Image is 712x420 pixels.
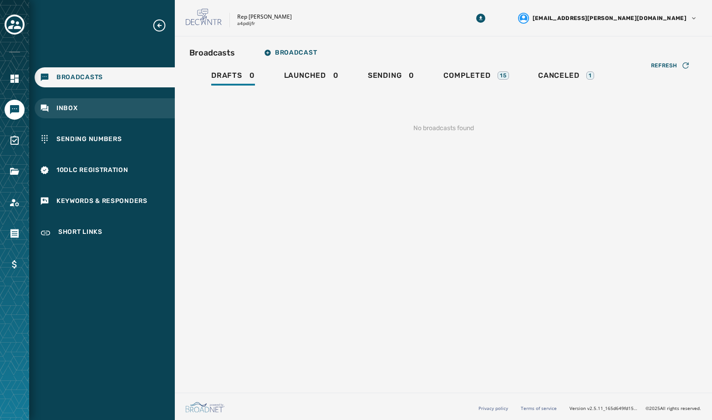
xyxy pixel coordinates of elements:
[473,10,489,26] button: Download Menu
[237,20,255,27] p: a4pdijfr
[538,71,579,80] span: Canceled
[5,254,25,274] a: Navigate to Billing
[514,9,701,27] button: User settings
[284,71,326,80] span: Launched
[56,197,147,206] span: Keywords & Responders
[284,71,339,86] div: 0
[56,104,78,113] span: Inbox
[204,66,262,87] a: Drafts0
[35,129,175,149] a: Navigate to Sending Numbers
[35,98,175,118] a: Navigate to Inbox
[189,46,235,59] h2: Broadcasts
[443,71,490,80] span: Completed
[277,66,346,87] a: Launched0
[368,71,414,86] div: 0
[5,162,25,182] a: Navigate to Files
[257,44,324,62] button: Broadcast
[361,66,422,87] a: Sending0
[35,160,175,180] a: Navigate to 10DLC Registration
[35,67,175,87] a: Navigate to Broadcasts
[586,71,594,80] div: 1
[56,166,128,175] span: 10DLC Registration
[587,405,638,412] span: v2.5.11_165d649fd1592c218755210ebffa1e5a55c3084e
[570,405,638,412] span: Version
[35,222,175,244] a: Navigate to Short Links
[58,228,102,238] span: Short Links
[35,191,175,211] a: Navigate to Keywords & Responders
[5,69,25,89] a: Navigate to Home
[436,66,516,87] a: Completed15
[152,18,174,33] button: Expand sub nav menu
[56,73,103,82] span: Broadcasts
[498,71,509,80] div: 15
[646,405,701,411] span: © 2025 All rights reserved.
[651,62,677,69] span: Refresh
[237,13,292,20] p: Rep [PERSON_NAME]
[211,71,255,86] div: 0
[644,58,697,73] button: Refresh
[189,109,697,147] div: No broadcasts found
[5,223,25,243] a: Navigate to Orders
[264,49,317,56] span: Broadcast
[5,100,25,120] a: Navigate to Messaging
[368,71,402,80] span: Sending
[533,15,687,22] span: [EMAIL_ADDRESS][PERSON_NAME][DOMAIN_NAME]
[478,405,508,411] a: Privacy policy
[5,192,25,213] a: Navigate to Account
[211,71,242,80] span: Drafts
[521,405,557,411] a: Terms of service
[5,131,25,151] a: Navigate to Surveys
[5,15,25,35] button: Toggle account select drawer
[56,135,122,144] span: Sending Numbers
[531,66,601,87] a: Canceled1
